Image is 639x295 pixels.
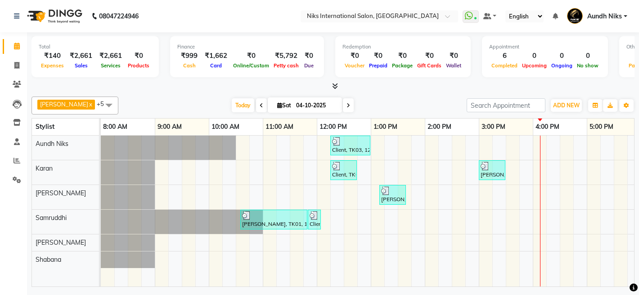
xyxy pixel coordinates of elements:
[241,211,306,228] div: [PERSON_NAME], TK01, 10:35 AM-11:50 AM, Threading - Eyebrows ([DEMOGRAPHIC_DATA]) (₹60),Liposolub...
[380,186,405,203] div: [PERSON_NAME], TK04, 01:10 PM-01:40 PM, Threading - Eyebrows ([DEMOGRAPHIC_DATA]) (₹60),Threading...
[39,62,66,69] span: Expenses
[97,100,111,107] span: +5
[88,101,92,108] a: x
[155,120,184,133] a: 9:00 AM
[367,62,390,69] span: Prepaid
[36,255,61,264] span: Shabana
[126,62,152,69] span: Products
[99,62,123,69] span: Services
[533,120,562,133] a: 4:00 PM
[415,62,444,69] span: Gift Cards
[201,51,231,61] div: ₹1,662
[331,162,356,179] div: Client, TK05, 12:15 PM-12:45 PM, Hair Wash With Blast Dry - Medium ([DEMOGRAPHIC_DATA])
[36,164,53,172] span: Karan
[371,120,400,133] a: 1:00 PM
[66,51,96,61] div: ₹2,661
[36,238,86,247] span: [PERSON_NAME]
[480,162,504,179] div: [PERSON_NAME], TK06, 03:00 PM-03:30 PM, Haircut - Basic Haicut ([DEMOGRAPHIC_DATA]) (₹399)
[390,62,415,69] span: Package
[587,120,616,133] a: 5:00 PM
[553,102,580,109] span: ADD NEW
[231,51,271,61] div: ₹0
[126,51,152,61] div: ₹0
[208,62,224,69] span: Card
[23,4,85,29] img: logo
[301,51,317,61] div: ₹0
[309,211,320,228] div: Client, TK02, 11:50 AM-12:05 PM, Threading - Eyebrows ([DEMOGRAPHIC_DATA]) (₹60)
[177,51,201,61] div: ₹999
[72,62,90,69] span: Sales
[271,51,301,61] div: ₹5,792
[549,62,575,69] span: Ongoing
[489,62,520,69] span: Completed
[425,120,454,133] a: 2:00 PM
[489,43,601,51] div: Appointment
[39,51,66,61] div: ₹140
[444,51,463,61] div: ₹0
[263,120,296,133] a: 11:00 AM
[479,120,508,133] a: 3:00 PM
[181,62,198,69] span: Cash
[567,8,583,24] img: Aundh Niks
[96,51,126,61] div: ₹2,661
[575,62,601,69] span: No show
[342,62,367,69] span: Voucher
[271,62,301,69] span: Petty cash
[36,189,86,197] span: [PERSON_NAME]
[342,51,367,61] div: ₹0
[209,120,242,133] a: 10:00 AM
[101,120,130,133] a: 8:00 AM
[275,102,293,109] span: Sat
[520,51,549,61] div: 0
[177,43,317,51] div: Finance
[444,62,463,69] span: Wallet
[232,98,254,112] span: Today
[415,51,444,61] div: ₹0
[342,43,463,51] div: Redemption
[367,51,390,61] div: ₹0
[587,12,622,21] span: Aundh Niks
[231,62,271,69] span: Online/Custom
[489,51,520,61] div: 6
[36,140,68,148] span: Aundh Niks
[317,120,349,133] a: 12:00 PM
[549,51,575,61] div: 0
[302,62,316,69] span: Due
[520,62,549,69] span: Upcoming
[36,123,54,131] span: Stylist
[293,99,338,112] input: 2025-10-04
[390,51,415,61] div: ₹0
[331,137,369,154] div: Client, TK03, 12:15 PM-01:00 PM, Haircut - Creative Haircut (Wash & Blowdry Complimentary) ([DEMO...
[575,51,601,61] div: 0
[39,43,152,51] div: Total
[467,98,545,112] input: Search Appointment
[551,99,582,112] button: ADD NEW
[99,4,139,29] b: 08047224946
[36,214,67,222] span: Samruddhi
[40,101,88,108] span: [PERSON_NAME]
